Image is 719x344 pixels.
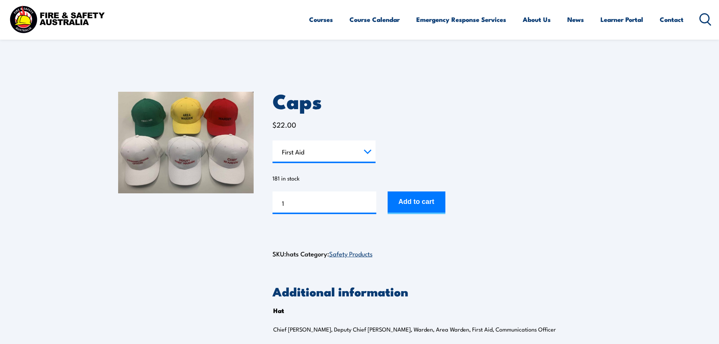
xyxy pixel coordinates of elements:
p: Chief [PERSON_NAME], Deputy Chief [PERSON_NAME], Warden, Area Warden, First Aid, Communications O... [273,325,574,333]
span: Category: [300,249,373,258]
button: Add to cart [388,191,445,214]
h2: Additional information [273,286,601,296]
a: Course Calendar [349,9,400,29]
iframe: Secure express checkout frame [271,224,603,245]
a: Contact [660,9,684,29]
img: caps-scaled-1.jpg [118,92,254,193]
input: Product quantity [273,191,376,214]
th: Hat [273,305,284,316]
span: SKU: [273,249,299,258]
h1: Caps [273,92,601,110]
a: Emergency Response Services [416,9,506,29]
span: hats [286,249,299,258]
a: Learner Portal [600,9,643,29]
a: Courses [309,9,333,29]
bdi: 22.00 [273,119,296,130]
a: Safety Products [329,249,373,258]
span: $ [273,119,277,130]
a: About Us [523,9,551,29]
a: News [567,9,584,29]
p: 181 in stock [273,174,601,182]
